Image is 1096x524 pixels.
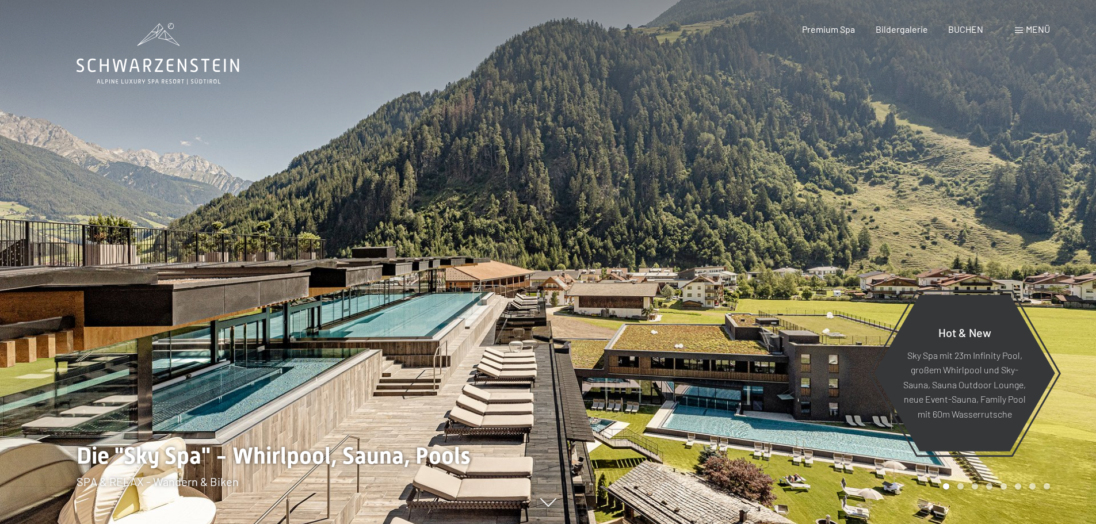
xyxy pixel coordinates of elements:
div: Carousel Page 2 [957,483,964,489]
a: Bildergalerie [876,24,928,35]
div: Carousel Page 3 [972,483,978,489]
a: Hot & New Sky Spa mit 23m Infinity Pool, großem Whirlpool und Sky-Sauna, Sauna Outdoor Lounge, ne... [873,294,1056,452]
div: Carousel Page 5 [1000,483,1007,489]
span: Hot & New [938,325,991,339]
a: BUCHEN [948,24,983,35]
div: Carousel Page 1 (Current Slide) [943,483,949,489]
div: Carousel Page 4 [986,483,992,489]
div: Carousel Page 6 [1015,483,1021,489]
div: Carousel Page 7 [1029,483,1036,489]
div: Carousel Page 8 [1044,483,1050,489]
a: Premium Spa [802,24,855,35]
div: Carousel Pagination [939,483,1050,489]
span: Menü [1026,24,1050,35]
p: Sky Spa mit 23m Infinity Pool, großem Whirlpool und Sky-Sauna, Sauna Outdoor Lounge, neue Event-S... [902,347,1027,421]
